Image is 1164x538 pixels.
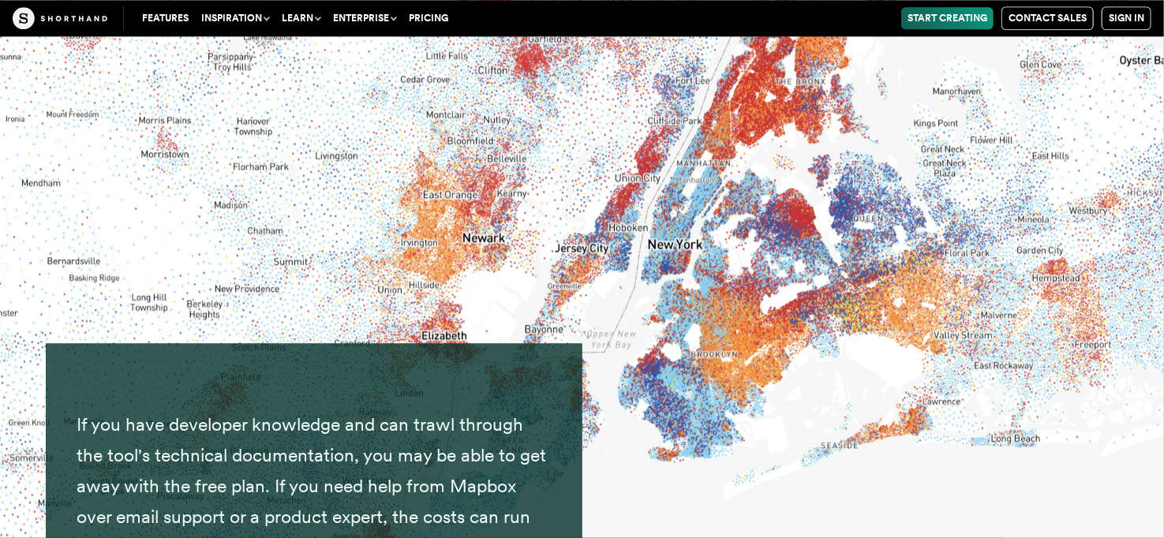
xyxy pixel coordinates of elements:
a: Start Creating [901,7,994,29]
a: Sign in [1102,6,1151,30]
img: The Craft [13,7,107,29]
button: Enterprise [327,7,402,29]
a: Features [136,7,195,29]
button: Inspiration [195,7,275,29]
a: Pricing [402,7,455,29]
a: Contact Sales [1001,6,1094,30]
button: Learn [275,7,327,29]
